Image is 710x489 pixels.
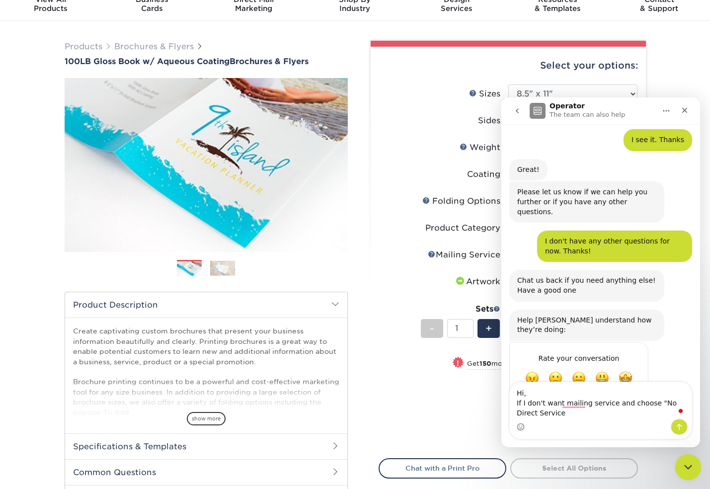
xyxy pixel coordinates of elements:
a: Chat with a Print Pro [379,458,506,478]
div: Sizes [469,88,500,100]
a: Select All Options [510,458,638,478]
h1: Brochures & Flyers [65,57,348,66]
div: Sets [421,303,500,315]
span: + [485,321,492,336]
h2: Specifications & Templates [65,433,347,459]
h2: Common Questions [65,459,347,485]
span: - [430,321,434,336]
a: Products [65,42,102,51]
div: Folding Options [422,195,500,207]
div: Artwork [454,276,500,288]
span: ! [457,358,459,368]
a: Brochures & Flyers [114,42,194,51]
div: Mailing Service [428,249,500,261]
div: Coating [467,168,500,180]
iframe: To enrich screen reader interactions, please activate Accessibility in Grammarly extension settings [675,454,702,481]
img: Brochures & Flyers 01 [177,260,202,278]
strong: 150 [479,360,491,367]
img: 100LB Gloss Book<br/>w/ Aqueous Coating 01 [65,67,348,263]
a: 100LB Gloss Book w/ Aqueous CoatingBrochures & Flyers [65,57,348,66]
span: show more [187,412,226,425]
h2: Product Description [65,292,347,318]
small: Get more brochures & flyers per set for [467,360,637,370]
img: Brochures & Flyers 02 [210,260,235,276]
p: Create captivating custom brochures that present your business information beautifully and clearl... [73,326,339,417]
div: Select your options: [379,47,638,84]
span: 100LB Gloss Book w/ Aqueous Coating [65,57,230,66]
div: Sides [478,115,500,127]
div: Product Category [425,222,500,234]
iframe: To enrich screen reader interactions, please activate Accessibility in Grammarly extension settings [501,97,700,447]
div: Weight [460,142,500,154]
small: *Does not include postage [387,418,637,424]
